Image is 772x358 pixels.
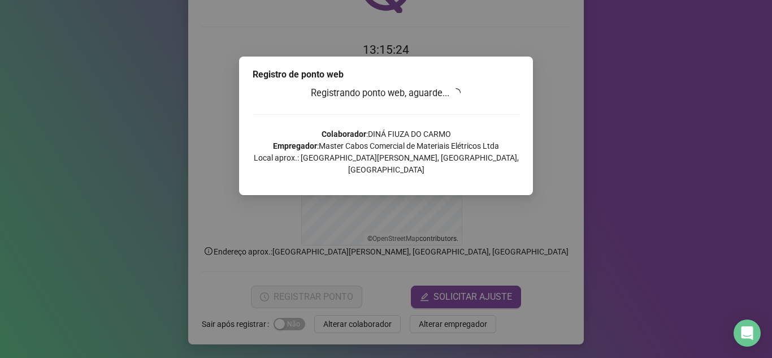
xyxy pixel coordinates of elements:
[273,141,317,150] strong: Empregador
[253,68,519,81] div: Registro de ponto web
[734,320,761,347] div: Open Intercom Messenger
[253,128,519,176] p: : DINÁ FIUZA DO CARMO : Master Cabos Comercial de Materiais Elétricos Ltda Local aprox.: [GEOGRAP...
[322,130,366,139] strong: Colaborador
[253,86,519,101] h3: Registrando ponto web, aguarde...
[452,88,461,97] span: loading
